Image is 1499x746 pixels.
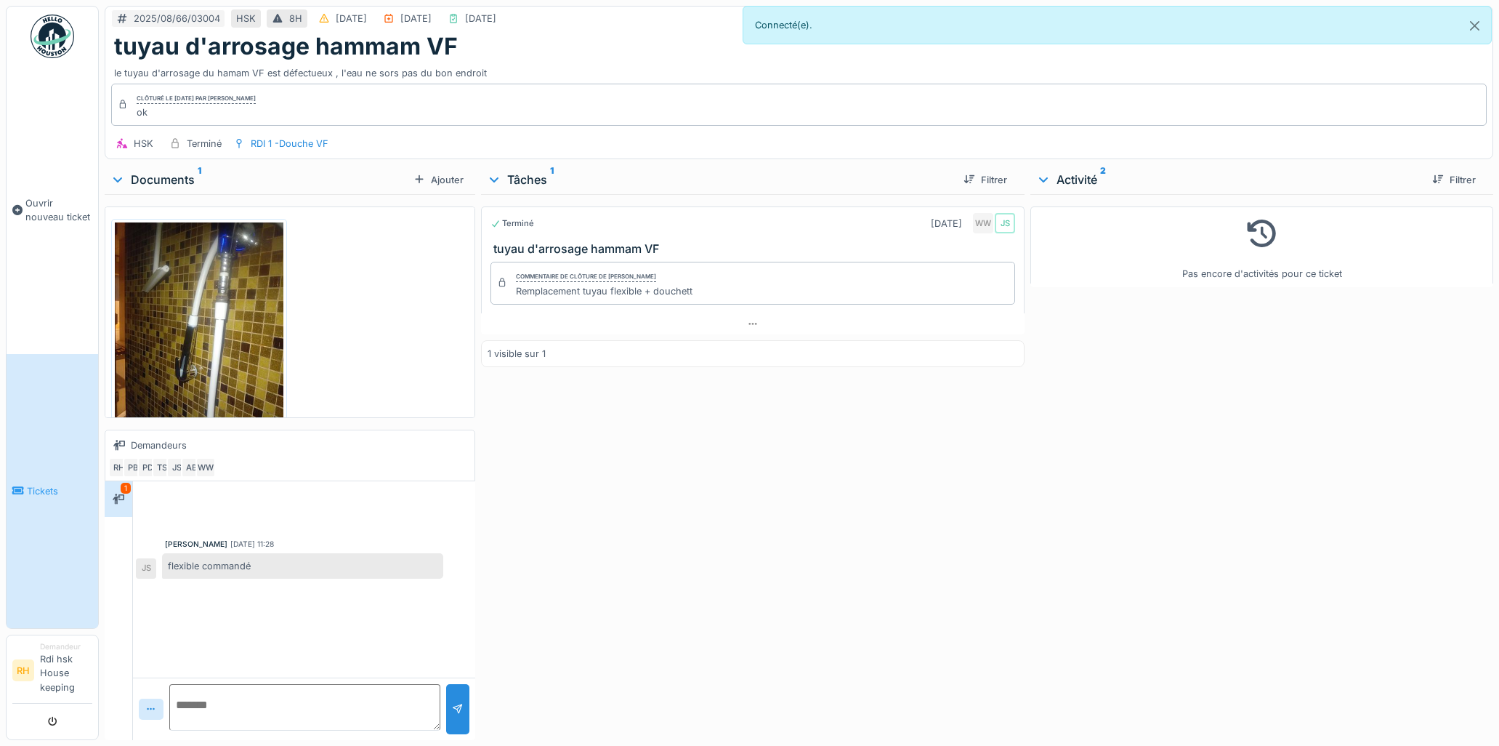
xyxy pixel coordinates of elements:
div: [PERSON_NAME] [165,539,227,550]
div: [DATE] [465,12,496,25]
div: WW [973,213,993,233]
sup: 1 [198,171,201,188]
div: Activité [1036,171,1421,188]
li: Rdi hsk House keeping [40,641,92,700]
div: [DATE] [400,12,432,25]
div: Pas encore d'activités pour ce ticket [1040,213,1484,281]
a: RH DemandeurRdi hsk House keeping [12,641,92,704]
div: 8H [289,12,302,25]
div: ok [137,105,256,119]
div: RDI 1 -Douche VF [251,137,328,151]
div: [DATE] [931,217,962,230]
a: Ouvrir nouveau ticket [7,66,98,354]
div: le tuyau d'arrosage du hamam VF est défectueux , l'eau ne sors pas du bon endroit [114,60,1484,80]
h1: tuyau d'arrosage hammam VF [114,33,458,60]
div: flexible commandé [162,553,443,579]
div: PD [137,457,158,478]
div: [DATE] 11:28 [230,539,274,550]
div: Filtrer [1426,170,1482,190]
button: Close [1458,7,1491,45]
div: Ajouter [408,170,469,190]
img: rpibju6okmitm34vjvkfkjr4djq8 [115,222,283,447]
div: JS [995,213,1015,233]
div: Filtrer [958,170,1013,190]
div: Remplacement tuyau flexible + douchett [516,284,692,298]
div: HSK [134,137,153,151]
div: RH [108,457,129,478]
div: Terminé [187,137,222,151]
div: HSK [236,12,256,25]
span: Tickets [27,484,92,498]
div: TS [152,457,172,478]
div: Demandeur [40,641,92,652]
div: Clôturé le [DATE] par [PERSON_NAME] [137,94,256,104]
div: Demandeurs [131,438,187,452]
div: JS [136,558,156,579]
div: [DATE] [336,12,367,25]
a: Tickets [7,354,98,628]
div: 1 [121,483,131,494]
li: RH [12,659,34,681]
img: Badge_color-CXgf-gQk.svg [31,15,74,58]
div: PB [123,457,143,478]
div: Commentaire de clôture de [PERSON_NAME] [516,272,656,282]
div: JS [166,457,187,478]
div: Tâches [487,171,952,188]
h3: tuyau d'arrosage hammam VF [493,242,1018,256]
div: Terminé [490,217,534,230]
div: 1 visible sur 1 [488,347,546,361]
sup: 1 [550,171,554,188]
sup: 2 [1100,171,1106,188]
span: Ouvrir nouveau ticket [25,196,92,224]
div: 2025/08/66/03004 [134,12,220,25]
div: Documents [110,171,408,188]
div: Connecté(e). [743,6,1492,44]
div: WW [195,457,216,478]
div: AB [181,457,201,478]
